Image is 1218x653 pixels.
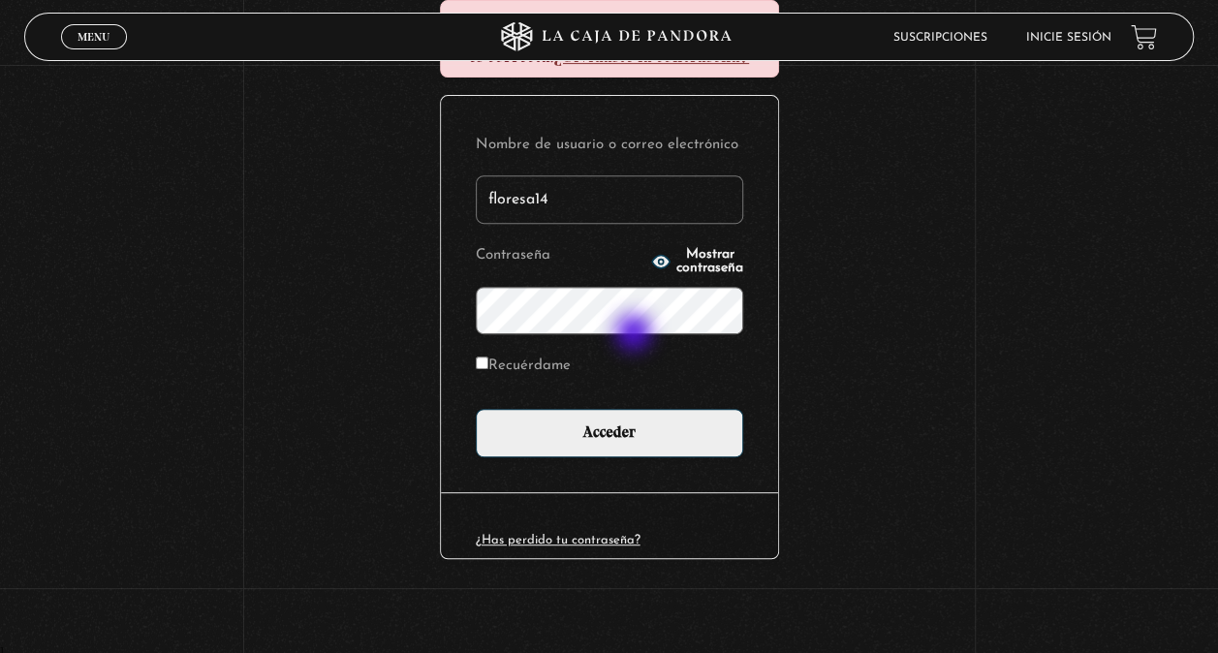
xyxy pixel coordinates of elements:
[476,357,488,369] input: Recuérdame
[476,409,743,457] input: Acceder
[476,241,646,271] label: Contraseña
[476,131,743,161] label: Nombre de usuario o correo electrónico
[893,32,987,44] a: Suscripciones
[1131,24,1157,50] a: View your shopping cart
[651,248,743,275] button: Mostrar contraseña
[476,534,640,546] a: ¿Has perdido tu contraseña?
[676,248,743,275] span: Mostrar contraseña
[78,31,109,43] span: Menu
[1026,32,1111,44] a: Inicie sesión
[476,352,571,382] label: Recuérdame
[72,47,117,61] span: Cerrar
[458,11,503,32] strong: Error:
